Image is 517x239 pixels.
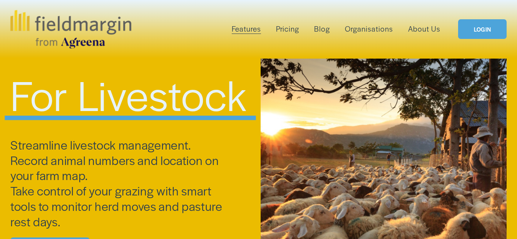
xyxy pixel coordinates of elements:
[314,23,330,35] a: Blog
[10,65,248,123] span: For Livestock
[408,23,440,35] a: About Us
[345,23,393,35] a: Organisations
[232,24,261,34] span: Features
[276,23,299,35] a: Pricing
[10,10,131,49] img: fieldmargin.com
[232,23,261,35] a: folder dropdown
[10,136,225,230] span: Streamline livestock management. Record animal numbers and location on your farm map. Take contro...
[458,19,507,39] a: LOGIN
